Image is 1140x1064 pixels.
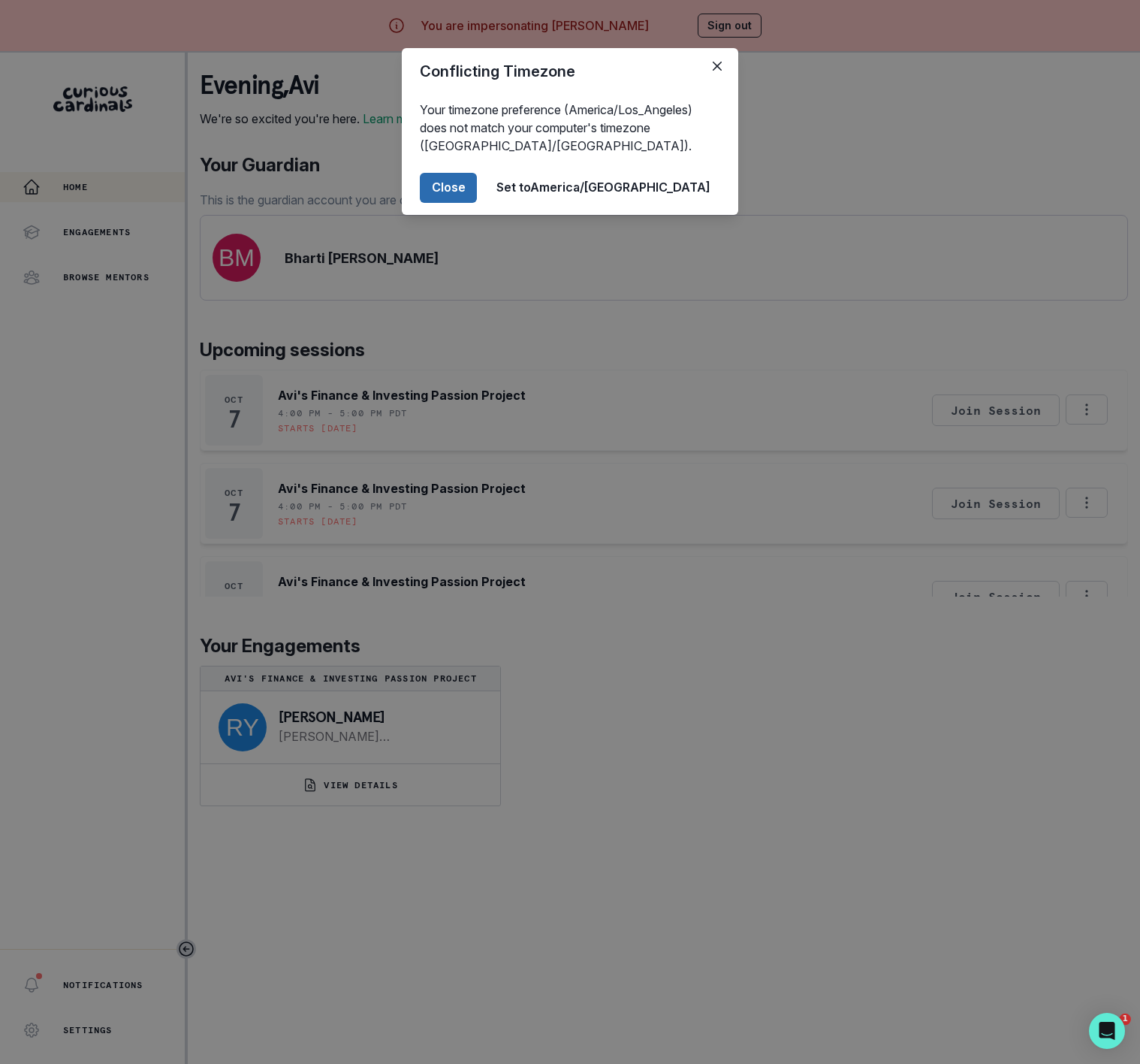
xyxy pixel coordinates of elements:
button: Set toAmerica/[GEOGRAPHIC_DATA] [486,173,720,203]
header: Conflicting Timezone [402,48,738,95]
button: Close [420,173,477,203]
div: Open Intercom Messenger [1089,1013,1125,1049]
div: Your timezone preference (America/Los_Angeles) does not match your computer's timezone ([GEOGRAPH... [402,95,738,161]
span: 1 [1120,1013,1132,1025]
button: Close [705,54,729,78]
